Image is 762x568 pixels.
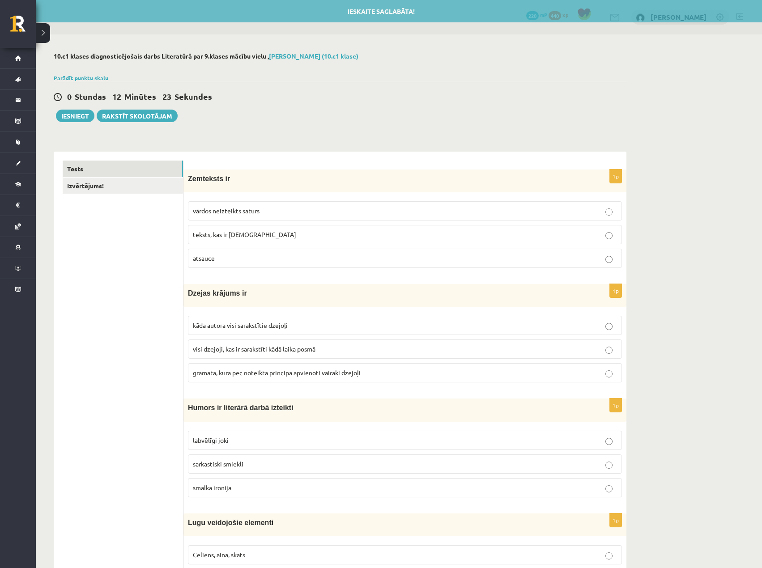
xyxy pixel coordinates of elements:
span: Dzejas krājums ir [188,289,247,297]
input: grāmata, kurā pēc noteikta principa apvienoti vairāki dzejoļi [605,370,613,377]
a: Parādīt punktu skalu [54,74,108,81]
input: smalka ironija [605,485,613,492]
input: visi dzejoļi, kas ir sarakstīti kādā laika posmā [605,347,613,354]
span: 0 [67,91,72,102]
span: Stundas [75,91,106,102]
span: labvēlīgi joki [193,436,229,444]
span: teksts, kas ir [DEMOGRAPHIC_DATA] [193,230,296,238]
button: Iesniegt [56,110,94,122]
h2: 10.c1 klases diagnosticējošais darbs Literatūrā par 9.klases mācību vielu , [54,52,626,60]
p: 1p [609,398,622,412]
span: vārdos neizteikts saturs [193,207,260,215]
span: Humors ir literārā darbā izteikti [188,404,294,411]
span: grāmata, kurā pēc noteikta principa apvienoti vairāki dzejoļi [193,369,361,377]
span: 23 [162,91,171,102]
span: smalka ironija [193,483,231,492]
input: labvēlīgi joki [605,438,613,445]
span: atsauce [193,254,215,262]
span: Lugu veidojošie elementi [188,519,273,526]
span: Cēliens, aina, skats [193,551,245,559]
input: kāda autora visi sarakstītie dzejoļi [605,323,613,330]
a: [PERSON_NAME] (10.c1 klase) [269,52,358,60]
a: Rīgas 1. Tālmācības vidusskola [10,16,36,38]
span: sarkastiski smiekli [193,460,243,468]
input: Cēliens, aina, skats [605,552,613,560]
input: sarkastiski smiekli [605,462,613,469]
input: vārdos neizteikts saturs [605,208,613,216]
span: Minūtes [124,91,156,102]
span: Sekundes [175,91,212,102]
input: teksts, kas ir [DEMOGRAPHIC_DATA] [605,232,613,239]
p: 1p [609,513,622,527]
a: Tests [63,161,183,177]
span: visi dzejoļi, kas ir sarakstīti kādā laika posmā [193,345,315,353]
p: 1p [609,284,622,298]
input: atsauce [605,256,613,263]
span: kāda autora visi sarakstītie dzejoļi [193,321,288,329]
span: Zemteksts ir [188,175,230,182]
a: Rakstīt skolotājam [97,110,178,122]
p: 1p [609,169,622,183]
a: Izvērtējums! [63,178,183,194]
span: 12 [112,91,121,102]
